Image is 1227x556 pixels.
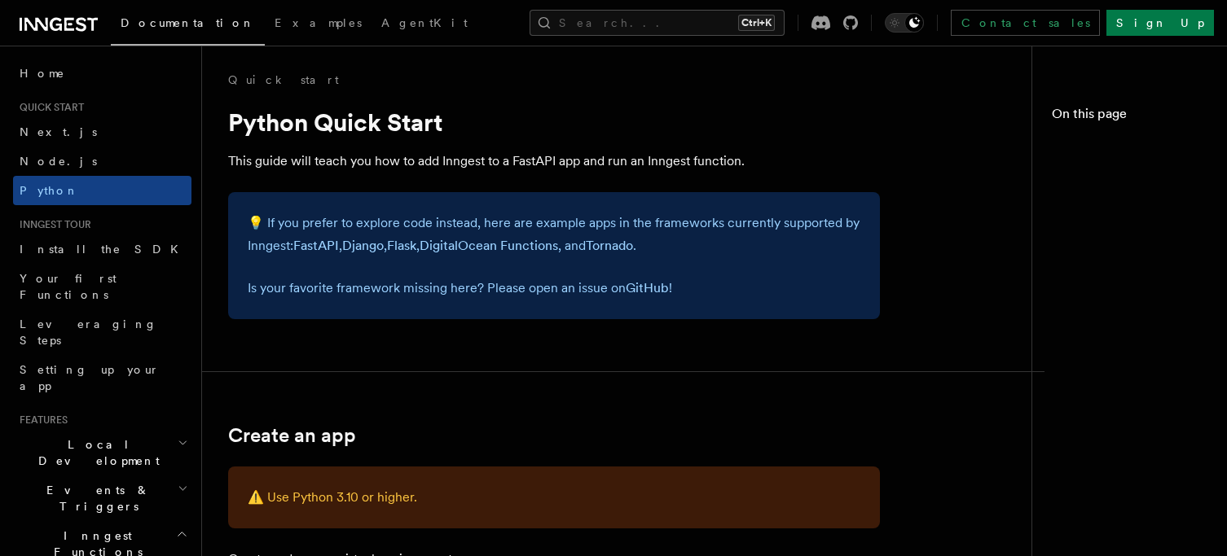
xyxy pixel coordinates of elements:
[13,482,178,514] span: Events & Triggers
[248,486,860,509] p: ⚠️ Use Python 3.10 or higher.
[228,424,356,447] a: Create an app
[111,5,265,46] a: Documentation
[13,117,191,147] a: Next.js
[13,147,191,176] a: Node.js
[13,176,191,205] a: Python
[13,436,178,469] span: Local Development
[293,238,339,253] a: FastAPI
[20,155,97,168] span: Node.js
[1052,104,1207,130] h4: On this page
[13,234,191,264] a: Install the SDK
[586,238,633,253] a: Tornado
[265,5,372,44] a: Examples
[20,317,157,347] span: Leveraging Steps
[342,238,384,253] a: Django
[13,430,191,475] button: Local Development
[381,16,468,29] span: AgentKit
[13,309,191,355] a: Leveraging Steps
[275,16,362,29] span: Examples
[738,15,775,31] kbd: Ctrl+K
[13,414,68,427] span: Features
[885,13,924,33] button: Toggle dark mode
[387,238,416,253] a: Flask
[228,72,339,88] a: Quick start
[248,277,860,300] p: Is your favorite framework missing here? Please open an issue on !
[228,107,880,137] h1: Python Quick Start
[13,475,191,521] button: Events & Triggers
[1106,10,1214,36] a: Sign Up
[420,238,558,253] a: DigitalOcean Functions
[20,125,97,138] span: Next.js
[530,10,785,36] button: Search...Ctrl+K
[20,65,65,81] span: Home
[13,218,91,231] span: Inngest tour
[20,184,79,197] span: Python
[13,264,191,309] a: Your first Functions
[13,355,191,401] a: Setting up your app
[372,5,477,44] a: AgentKit
[20,243,188,256] span: Install the SDK
[248,212,860,257] p: 💡 If you prefer to explore code instead, here are example apps in the frameworks currently suppor...
[13,59,191,88] a: Home
[20,363,160,392] span: Setting up your app
[13,101,84,114] span: Quick start
[228,150,880,173] p: This guide will teach you how to add Inngest to a FastAPI app and run an Inngest function.
[626,280,669,296] a: GitHub
[951,10,1100,36] a: Contact sales
[121,16,255,29] span: Documentation
[20,272,117,301] span: Your first Functions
